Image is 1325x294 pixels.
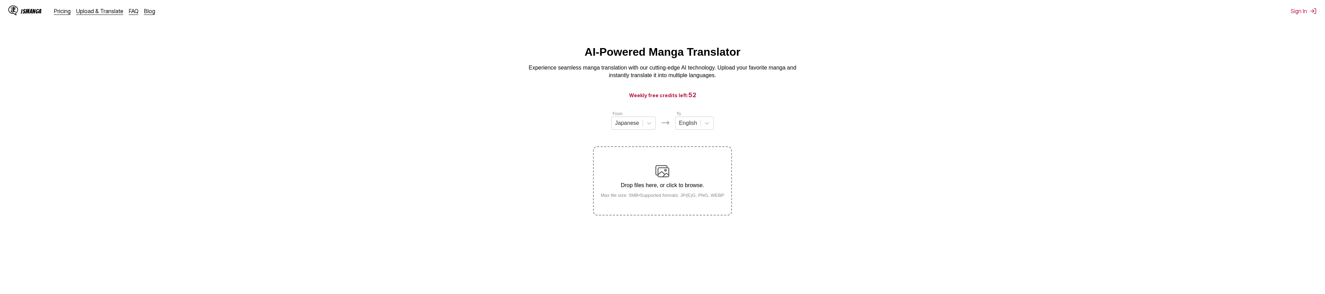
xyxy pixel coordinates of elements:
[1291,8,1317,15] button: Sign In
[129,8,139,15] a: FAQ
[8,6,54,17] a: IsManga LogoIsManga
[661,119,670,127] img: Languages icon
[677,111,681,116] label: To
[21,8,42,15] div: IsManga
[595,193,730,198] small: Max file size: 5MB • Supported formats: JP(E)G, PNG, WEBP
[54,8,71,15] a: Pricing
[524,64,801,80] p: Experience seamless manga translation with our cutting-edge AI technology. Upload your favorite m...
[688,91,696,99] span: 52
[17,91,1308,99] h3: Weekly free credits left:
[1310,8,1317,15] img: Sign out
[585,46,741,58] h1: AI-Powered Manga Translator
[613,111,622,116] label: From
[8,6,18,15] img: IsManga Logo
[144,8,155,15] a: Blog
[595,182,730,189] p: Drop files here, or click to browse.
[76,8,123,15] a: Upload & Translate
